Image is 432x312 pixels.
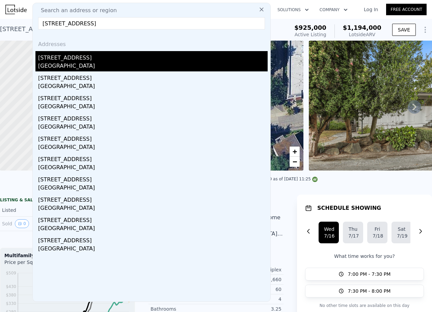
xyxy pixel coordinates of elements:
input: Enter an address, city, region, neighborhood or zip code [38,17,265,29]
button: Sat7/19 [391,222,412,243]
div: Lotside ARV [343,31,381,38]
div: [STREET_ADDRESS] [38,51,268,62]
tspan: $430 [6,284,16,289]
a: Free Account [386,4,427,15]
div: [GEOGRAPHIC_DATA] [38,143,268,153]
button: SAVE [392,24,416,36]
div: Multifamily Median Sale [4,252,131,259]
a: Zoom in [290,147,300,157]
div: [GEOGRAPHIC_DATA] [38,82,268,92]
div: [GEOGRAPHIC_DATA] [38,204,268,214]
div: [STREET_ADDRESS] [38,92,268,103]
span: $1,194,000 [343,24,381,31]
div: Thu [348,226,358,232]
div: Price per Square Foot [4,259,67,270]
div: [STREET_ADDRESS] [38,153,268,163]
div: [GEOGRAPHIC_DATA] [38,103,268,112]
div: [STREET_ADDRESS] [38,173,268,184]
div: 7/19 [397,232,406,239]
div: Listed [2,207,62,214]
button: 7:00 PM - 7:30 PM [305,268,424,281]
button: 7:30 PM - 8:00 PM [305,285,424,297]
span: $925,000 [294,24,326,31]
div: Fri [373,226,382,232]
p: No other time slots are available on this day [305,302,424,310]
span: − [293,157,297,166]
button: Thu7/17 [343,222,363,243]
p: What time works for you? [305,253,424,260]
span: Search an address or region [35,6,117,15]
div: Wed [324,226,333,232]
div: 7/18 [373,232,382,239]
span: Active Listing [295,32,326,37]
span: 7:30 PM - 8:00 PM [348,288,391,294]
div: [GEOGRAPHIC_DATA] [38,245,268,254]
tspan: $330 [6,301,16,306]
img: NWMLS Logo [312,177,318,182]
div: [STREET_ADDRESS] [38,71,268,82]
button: Fri7/18 [367,222,387,243]
div: [GEOGRAPHIC_DATA] [38,62,268,71]
div: Addresses [35,35,268,51]
span: + [293,147,297,156]
div: [GEOGRAPHIC_DATA] [38,123,268,132]
div: Sat [397,226,406,232]
span: 7:00 PM - 7:30 PM [348,271,391,277]
div: [STREET_ADDRESS] [38,193,268,204]
a: Zoom out [290,157,300,167]
div: 7/17 [348,232,358,239]
div: [GEOGRAPHIC_DATA] [38,163,268,173]
button: View historical data [15,219,29,228]
div: 7/16 [324,232,333,239]
div: [STREET_ADDRESS] [38,112,268,123]
img: Lotside [5,5,27,14]
div: [GEOGRAPHIC_DATA] [38,224,268,234]
div: [STREET_ADDRESS] [38,132,268,143]
div: Sold [2,219,62,228]
a: Log In [356,6,386,13]
button: Show Options [418,23,432,37]
tspan: $509 [6,271,16,275]
button: Company [314,4,353,16]
button: Solutions [272,4,314,16]
div: [STREET_ADDRESS] [38,234,268,245]
h1: SCHEDULE SHOWING [317,204,381,212]
tspan: $380 [6,293,16,297]
div: [GEOGRAPHIC_DATA] [38,184,268,193]
div: [STREET_ADDRESS] [38,214,268,224]
button: Wed7/16 [319,222,339,243]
